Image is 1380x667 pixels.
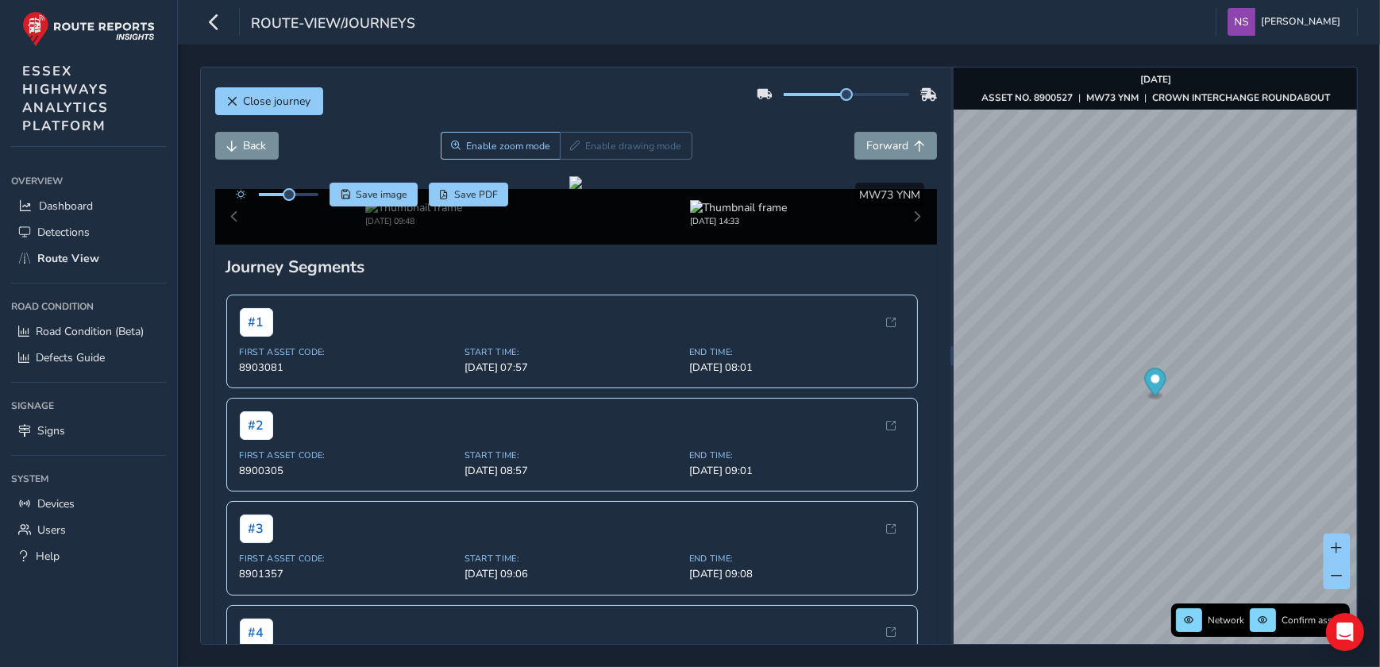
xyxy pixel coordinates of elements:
img: rr logo [22,11,155,47]
a: Users [11,517,166,543]
div: System [11,467,166,491]
button: Close journey [215,87,323,115]
span: [DATE] 08:57 [464,464,680,478]
span: # 3 [240,515,273,543]
span: Road Condition (Beta) [36,324,144,339]
span: Close journey [244,94,311,109]
span: Confirm assets [1282,614,1345,627]
span: Start Time: [464,553,680,565]
span: route-view/journeys [251,13,415,36]
span: Detections [37,225,90,240]
strong: MW73 YNM [1086,91,1139,104]
span: Devices [37,496,75,511]
span: Save PDF [454,188,498,201]
span: First Asset Code: [240,449,455,461]
div: Road Condition [11,295,166,318]
span: Enable zoom mode [466,140,550,152]
span: Dashboard [39,199,93,214]
span: Help [36,549,60,564]
span: End Time: [689,346,904,358]
div: Signage [11,394,166,418]
button: PDF [429,183,509,206]
a: Defects Guide [11,345,166,371]
a: Route View [11,245,166,272]
span: Network [1208,614,1244,627]
strong: CROWN INTERCHANGE ROUNDABOUT [1152,91,1330,104]
div: [DATE] 14:33 [690,215,787,227]
span: 8903081 [240,360,455,375]
span: # 4 [240,619,273,647]
span: Signs [37,423,65,438]
span: ESSEX HIGHWAYS ANALYTICS PLATFORM [22,62,109,135]
button: Forward [854,132,937,160]
span: Defects Guide [36,350,105,365]
a: Road Condition (Beta) [11,318,166,345]
span: [DATE] 09:01 [689,464,904,478]
div: Overview [11,169,166,193]
div: Journey Segments [226,256,926,278]
strong: ASSET NO. 8900527 [981,91,1073,104]
span: First Asset Code: [240,553,455,565]
span: 8900305 [240,464,455,478]
span: Start Time: [464,449,680,461]
button: Back [215,132,279,160]
div: Open Intercom Messenger [1326,613,1364,651]
button: Zoom [441,132,561,160]
span: End Time: [689,449,904,461]
span: End Time: [689,553,904,565]
span: [DATE] 09:08 [689,567,904,581]
span: Users [37,522,66,538]
a: Dashboard [11,193,166,219]
span: # 2 [240,411,273,440]
span: # 1 [240,308,273,337]
span: Back [244,138,267,153]
img: Thumbnail frame [690,200,787,215]
img: Thumbnail frame [365,200,462,215]
div: [DATE] 09:48 [365,215,462,227]
span: Route View [37,251,99,266]
div: | | [981,91,1330,104]
span: First Asset Code: [240,346,455,358]
span: [DATE] 08:01 [689,360,904,375]
button: [PERSON_NAME] [1228,8,1346,36]
span: [PERSON_NAME] [1261,8,1340,36]
span: Forward [866,138,908,153]
span: 8901357 [240,567,455,581]
button: Save [330,183,418,206]
img: diamond-layout [1228,8,1255,36]
a: Devices [11,491,166,517]
a: Signs [11,418,166,444]
a: Help [11,543,166,569]
span: MW73 YNM [859,187,920,202]
span: Start Time: [464,346,680,358]
span: [DATE] 09:06 [464,567,680,581]
span: Save image [356,188,407,201]
a: Detections [11,219,166,245]
div: Map marker [1145,368,1166,401]
span: [DATE] 07:57 [464,360,680,375]
strong: [DATE] [1140,73,1171,86]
